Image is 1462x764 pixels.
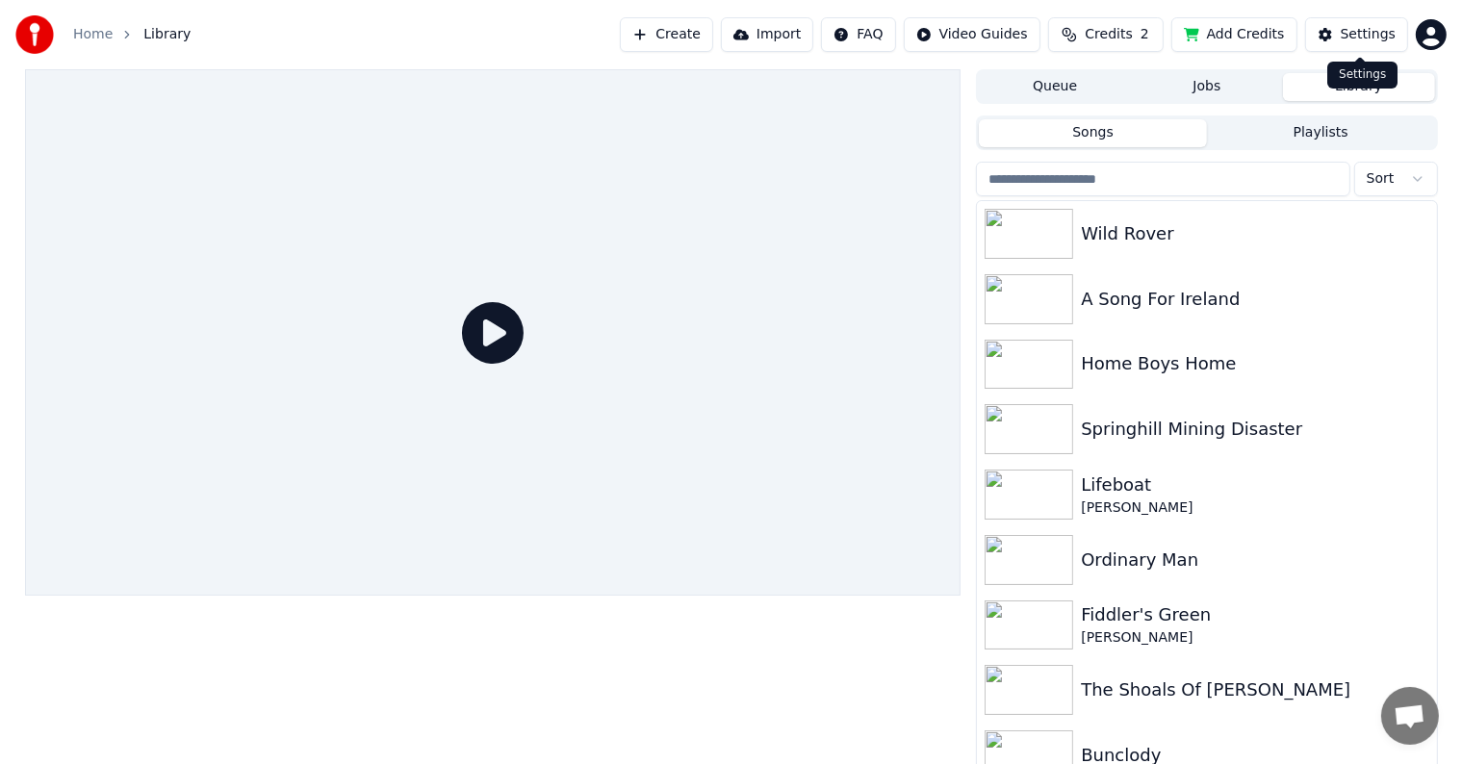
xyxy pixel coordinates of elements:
[1048,17,1164,52] button: Credits2
[1081,498,1428,518] div: [PERSON_NAME]
[1081,286,1428,313] div: A Song For Ireland
[1341,25,1396,44] div: Settings
[1081,416,1428,443] div: Springhill Mining Disaster
[1207,119,1435,147] button: Playlists
[1305,17,1408,52] button: Settings
[1081,601,1428,628] div: Fiddler's Green
[821,17,895,52] button: FAQ
[1081,628,1428,648] div: [PERSON_NAME]
[1141,25,1149,44] span: 2
[143,25,191,44] span: Library
[1081,471,1428,498] div: Lifeboat
[979,73,1131,101] button: Queue
[1283,73,1435,101] button: Library
[721,17,813,52] button: Import
[73,25,113,44] a: Home
[1367,169,1395,189] span: Sort
[1171,17,1297,52] button: Add Credits
[979,119,1207,147] button: Songs
[1081,676,1428,703] div: The Shoals Of [PERSON_NAME]
[1085,25,1132,44] span: Credits
[73,25,191,44] nav: breadcrumb
[1081,220,1428,247] div: Wild Rover
[1381,687,1439,745] a: Open chat
[1327,62,1398,89] div: Settings
[1081,350,1428,377] div: Home Boys Home
[15,15,54,54] img: youka
[1081,547,1428,573] div: Ordinary Man
[904,17,1040,52] button: Video Guides
[620,17,713,52] button: Create
[1131,73,1283,101] button: Jobs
